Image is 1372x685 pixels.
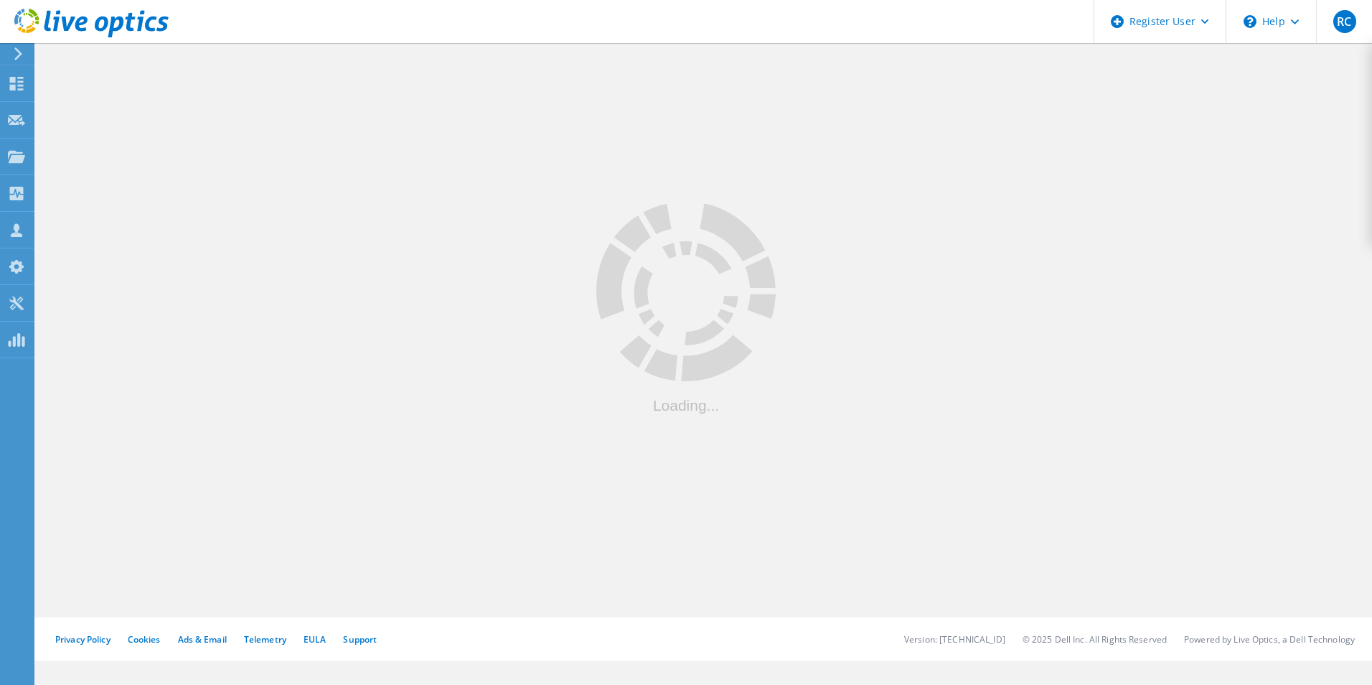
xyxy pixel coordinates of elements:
[1023,633,1167,646] li: © 2025 Dell Inc. All Rights Reserved
[304,633,326,646] a: EULA
[178,633,227,646] a: Ads & Email
[14,30,169,40] a: Live Optics Dashboard
[596,398,776,413] div: Loading...
[343,633,377,646] a: Support
[128,633,161,646] a: Cookies
[1244,15,1256,28] svg: \n
[904,633,1005,646] li: Version: [TECHNICAL_ID]
[1337,16,1351,27] span: RC
[244,633,286,646] a: Telemetry
[55,633,111,646] a: Privacy Policy
[1184,633,1355,646] li: Powered by Live Optics, a Dell Technology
